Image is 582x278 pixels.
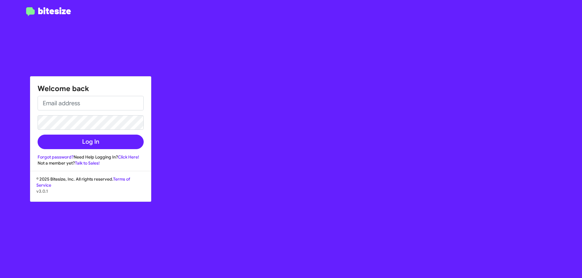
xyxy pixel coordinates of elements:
input: Email address [38,96,144,110]
p: v3.0.1 [36,188,145,194]
div: © 2025 Bitesize, Inc. All rights reserved. [30,176,151,201]
a: Forgot password? [38,154,74,160]
div: Not a member yet? [38,160,144,166]
a: Talk to Sales! [75,160,100,166]
a: Click Here! [118,154,139,160]
div: Need Help Logging In? [38,154,144,160]
h1: Welcome back [38,84,144,93]
button: Log In [38,135,144,149]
